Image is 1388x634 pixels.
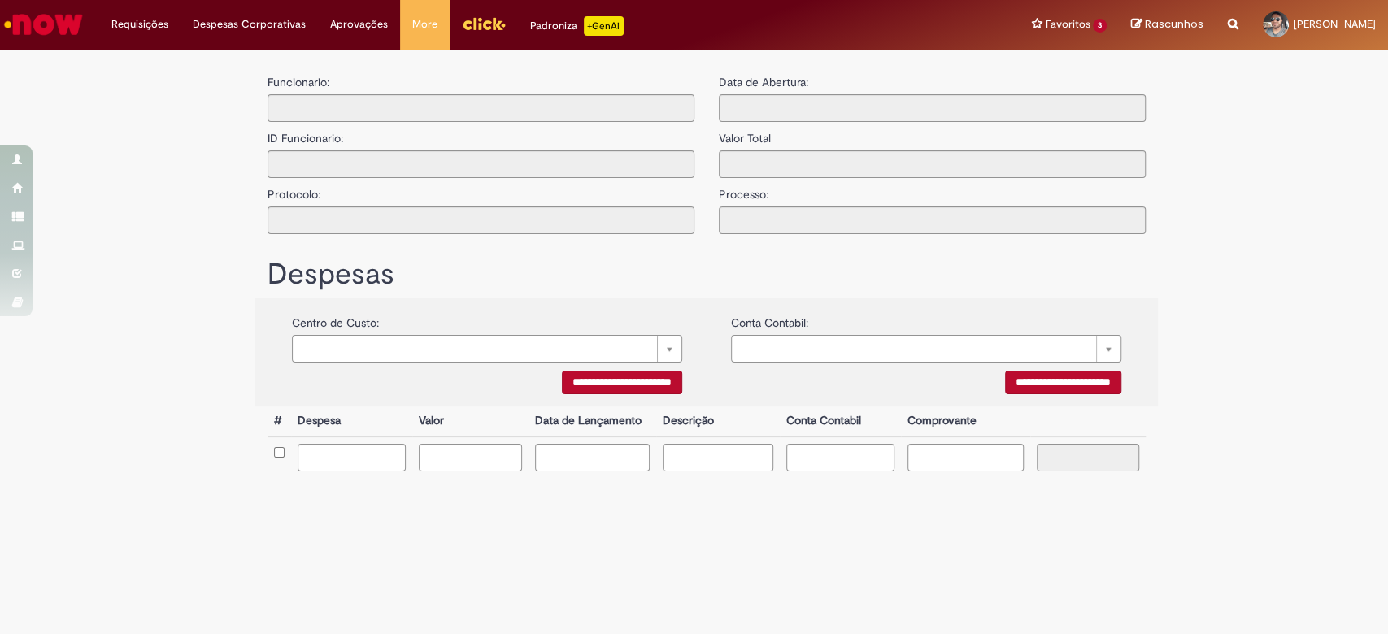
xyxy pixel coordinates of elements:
[1045,16,1090,33] span: Favoritos
[584,16,624,36] p: +GenAi
[291,406,412,436] th: Despesa
[529,406,656,436] th: Data de Lançamento
[731,335,1121,363] a: Limpar campo {0}
[1131,17,1203,33] a: Rascunhos
[731,306,808,331] label: Conta Contabil:
[530,16,624,36] div: Padroniza
[1145,16,1203,32] span: Rascunhos
[268,74,329,90] label: Funcionario:
[719,178,768,202] label: Processo:
[193,16,306,33] span: Despesas Corporativas
[462,11,506,36] img: click_logo_yellow_360x200.png
[2,8,85,41] img: ServiceNow
[1294,17,1376,31] span: [PERSON_NAME]
[780,406,901,436] th: Conta Contabil
[656,406,780,436] th: Descrição
[268,258,1146,291] h1: Despesas
[330,16,388,33] span: Aprovações
[719,122,771,146] label: Valor Total
[268,122,343,146] label: ID Funcionario:
[292,335,682,363] a: Limpar campo {0}
[1093,19,1107,33] span: 3
[292,306,379,331] label: Centro de Custo:
[111,16,168,33] span: Requisições
[412,406,529,436] th: Valor
[901,406,1030,436] th: Comprovante
[719,74,808,90] label: Data de Abertura:
[268,178,320,202] label: Protocolo:
[412,16,437,33] span: More
[268,406,291,436] th: #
